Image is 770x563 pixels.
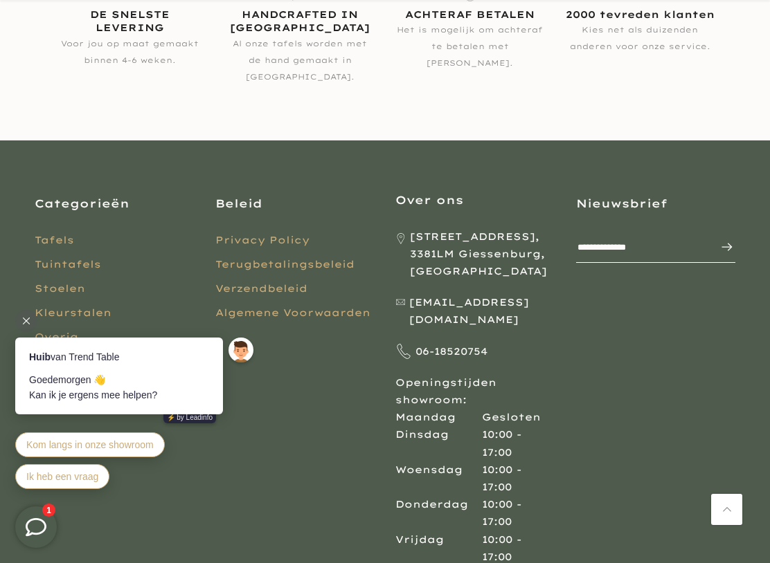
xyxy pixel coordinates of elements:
[711,494,742,525] a: Terug naar boven
[215,306,370,319] a: Algemene Voorwaarden
[1,271,271,506] iframe: bot-iframe
[706,233,734,261] button: Inschrijven
[35,196,195,211] h3: Categorieën
[226,35,375,85] p: Al onze tafels worden met de hand gemaakt in [GEOGRAPHIC_DATA].
[55,8,205,35] h3: DE SNELSTE LEVERING
[415,343,487,360] span: 06-18520754
[482,409,541,426] div: Gesloten
[395,8,545,22] h3: ACHTERAF BETALEN
[482,426,555,461] div: 10:00 - 17:00
[215,234,310,246] a: Privacy Policy
[55,35,205,68] p: Voor jou op maat gemaakt binnen 4-6 weken.
[395,21,545,71] p: Het is mogelijk om achteraf te betalen met [PERSON_NAME].
[395,426,482,461] div: Dinsdag
[482,461,555,496] div: 10:00 - 17:00
[566,21,715,71] p: Kies net als duizenden anderen voor onze service.
[395,192,555,207] h3: Over ons
[395,496,482,530] div: Donderdag
[35,234,74,246] a: Tafels
[576,196,736,211] h3: Nieuwsbrief
[1,492,71,562] iframe: toggle-frame
[215,196,375,211] h3: Beleid
[409,294,555,329] span: [EMAIL_ADDRESS][DOMAIN_NAME]
[410,228,555,281] span: [STREET_ADDRESS], 3381LM Giessenburg, [GEOGRAPHIC_DATA]
[482,496,555,530] div: 10:00 - 17:00
[706,239,734,255] span: Inschrijven
[395,461,482,496] div: Woensdag
[35,258,101,270] a: Tuintafels
[215,258,355,270] a: Terugbetalingsbeleid
[566,8,715,22] h3: 2000 tevreden klanten
[395,409,482,426] div: Maandag
[226,8,375,35] h3: HANDCRAFTED IN [GEOGRAPHIC_DATA]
